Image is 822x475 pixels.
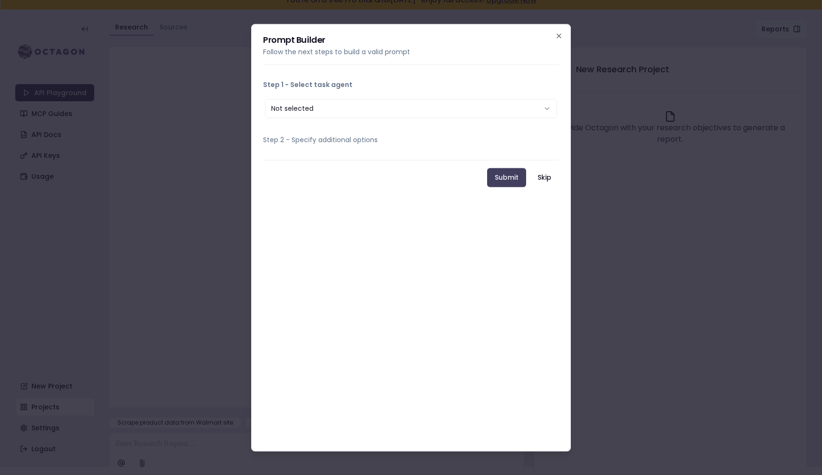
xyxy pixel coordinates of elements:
button: Submit [487,168,526,187]
button: Step 1 - Select task agent [263,72,559,97]
button: Skip [530,168,559,187]
div: Step 1 - Select task agent [263,97,559,120]
h2: Prompt Builder [263,36,559,44]
button: Step 2 - Specify additional options [263,127,559,152]
p: Follow the next steps to build a valid prompt [263,47,559,57]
